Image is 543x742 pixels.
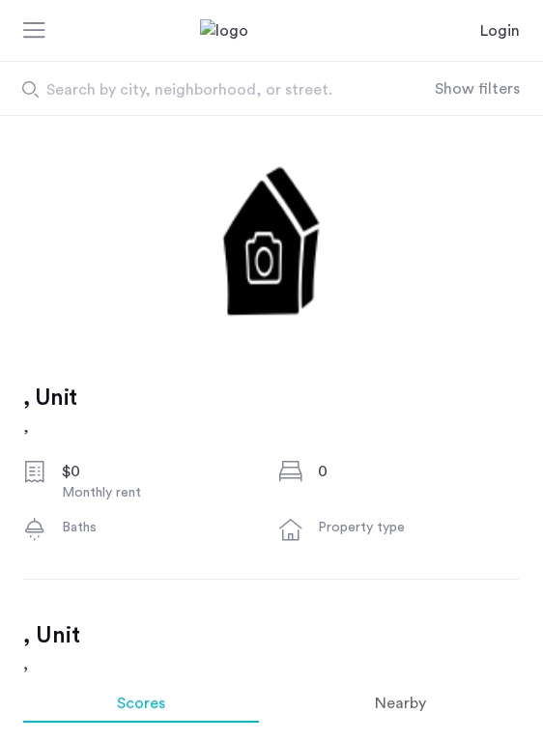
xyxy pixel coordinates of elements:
h3: , [23,653,520,676]
a: Cazamio Logo [200,19,343,43]
img: logo [200,19,343,43]
h2: , [23,415,76,439]
h1: , Unit [23,381,76,415]
button: Show or hide filters [435,77,520,100]
div: $0 [62,460,264,483]
div: 0 [318,460,520,483]
div: Baths [62,518,264,537]
span: Search by city, neighborhood, or street. [46,78,394,101]
span: Scores [117,696,165,711]
div: Monthly rent [62,483,264,502]
a: Login [480,19,520,43]
a: , Unit, [23,381,76,439]
div: Property type [318,518,520,537]
h2: , Unit [23,618,520,653]
span: Nearby [375,696,426,711]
